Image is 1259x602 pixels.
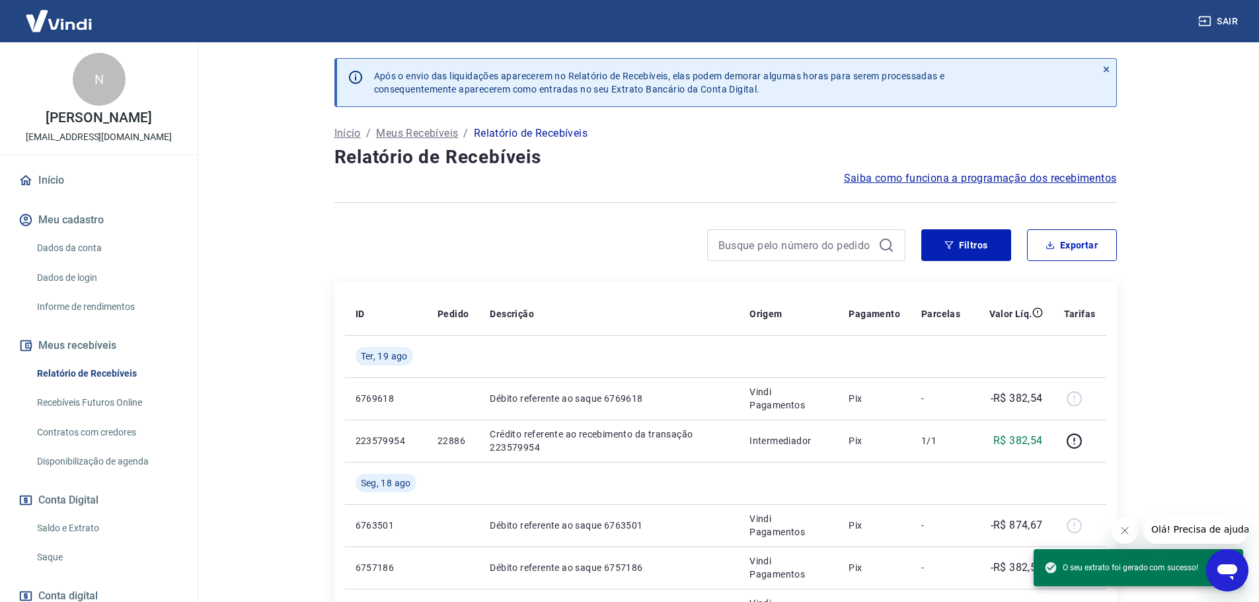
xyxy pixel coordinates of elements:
[376,126,458,141] a: Meus Recebíveis
[989,307,1032,320] p: Valor Líq.
[361,476,411,490] span: Seg, 18 ago
[991,560,1043,576] p: -R$ 382,54
[463,126,468,141] p: /
[991,391,1043,406] p: -R$ 382,54
[32,293,182,320] a: Informe de rendimentos
[374,69,945,96] p: Após o envio das liquidações aparecerem no Relatório de Recebíveis, elas podem demorar algumas ho...
[16,206,182,235] button: Meu cadastro
[849,434,900,447] p: Pix
[26,130,172,144] p: [EMAIL_ADDRESS][DOMAIN_NAME]
[749,554,827,581] p: Vindi Pagamentos
[849,392,900,405] p: Pix
[1027,229,1117,261] button: Exportar
[32,389,182,416] a: Recebíveis Futuros Online
[993,433,1043,449] p: R$ 382,54
[32,515,182,542] a: Saldo e Extrato
[438,307,469,320] p: Pedido
[366,126,371,141] p: /
[749,307,782,320] p: Origem
[849,307,900,320] p: Pagamento
[490,561,728,574] p: Débito referente ao saque 6757186
[921,229,1011,261] button: Filtros
[921,561,960,574] p: -
[16,331,182,360] button: Meus recebíveis
[361,350,408,363] span: Ter, 19 ago
[749,434,827,447] p: Intermediador
[474,126,588,141] p: Relatório de Recebíveis
[921,307,960,320] p: Parcelas
[32,448,182,475] a: Disponibilização de agenda
[32,419,182,446] a: Contratos com credores
[849,519,900,532] p: Pix
[32,360,182,387] a: Relatório de Recebíveis
[490,428,728,454] p: Crédito referente ao recebimento da transação 223579954
[1206,549,1248,591] iframe: Botão para abrir a janela de mensagens
[849,561,900,574] p: Pix
[749,385,827,412] p: Vindi Pagamentos
[356,561,416,574] p: 6757186
[16,1,102,41] img: Vindi
[490,519,728,532] p: Débito referente ao saque 6763501
[1044,561,1198,574] span: O seu extrato foi gerado com sucesso!
[1196,9,1243,34] button: Sair
[1064,307,1096,320] p: Tarifas
[16,166,182,195] a: Início
[1112,517,1138,544] iframe: Fechar mensagem
[844,170,1117,186] a: Saiba como funciona a programação dos recebimentos
[991,517,1043,533] p: -R$ 874,67
[356,434,416,447] p: 223579954
[32,264,182,291] a: Dados de login
[921,434,960,447] p: 1/1
[334,126,361,141] a: Início
[438,434,469,447] p: 22886
[490,307,534,320] p: Descrição
[921,519,960,532] p: -
[73,53,126,106] div: N
[490,392,728,405] p: Débito referente ao saque 6769618
[16,486,182,515] button: Conta Digital
[356,392,416,405] p: 6769618
[356,307,365,320] p: ID
[334,144,1117,170] h4: Relatório de Recebíveis
[8,9,111,20] span: Olá! Precisa de ajuda?
[749,512,827,539] p: Vindi Pagamentos
[32,235,182,262] a: Dados da conta
[356,519,416,532] p: 6763501
[718,235,873,255] input: Busque pelo número do pedido
[921,392,960,405] p: -
[32,544,182,571] a: Saque
[1143,515,1248,544] iframe: Mensagem da empresa
[46,111,151,125] p: [PERSON_NAME]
